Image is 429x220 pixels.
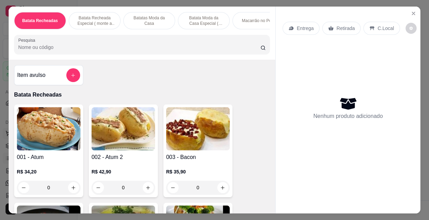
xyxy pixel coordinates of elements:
p: Batata Recheadas [14,91,270,99]
img: product-image [17,107,80,150]
button: increase-product-quantity [143,182,154,193]
p: Batata Recheada Especial ( monte a sua) [75,15,115,26]
h4: 002 - Atum 2 [92,153,155,161]
p: Batata Moda da Casa Especial ( monte a sua ) [184,15,224,26]
h4: 003 - Bacon [166,153,230,161]
h4: Item avulso [17,71,46,79]
img: product-image [92,107,155,150]
button: increase-product-quantity [217,182,228,193]
p: Macarrão no Pote [242,18,275,23]
p: R$ 35,90 [166,168,230,175]
p: Batatas Moda da Casa [129,15,169,26]
button: decrease-product-quantity [18,182,29,193]
p: Entrega [297,25,314,32]
p: Nenhum produto adicionado [313,112,383,120]
button: Close [408,8,419,19]
button: decrease-product-quantity [406,23,417,34]
img: product-image [166,107,230,150]
h4: 001 - Atum [17,153,80,161]
button: decrease-product-quantity [168,182,179,193]
p: C.Local [378,25,394,32]
input: Pesquisa [18,44,260,51]
p: R$ 42,90 [92,168,155,175]
button: add-separate-item [66,68,80,82]
button: increase-product-quantity [68,182,79,193]
button: decrease-product-quantity [93,182,104,193]
p: R$ 34,20 [17,168,80,175]
p: Retirada [336,25,355,32]
label: Pesquisa [18,37,38,43]
p: Batata Recheadas [22,18,58,23]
